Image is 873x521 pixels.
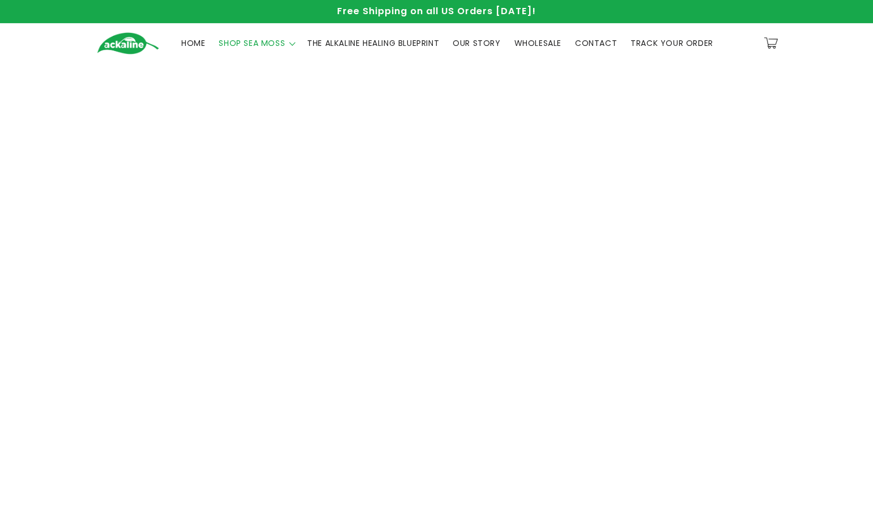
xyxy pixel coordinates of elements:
[624,31,720,55] a: TRACK YOUR ORDER
[97,32,159,54] img: Ackaline
[300,31,446,55] a: THE ALKALINE HEALING BLUEPRINT
[219,38,285,48] span: SHOP SEA MOSS
[181,38,205,48] span: HOME
[337,5,536,18] span: Free Shipping on all US Orders [DATE]!
[212,31,300,55] summary: SHOP SEA MOSS
[575,38,617,48] span: CONTACT
[568,31,624,55] a: CONTACT
[453,38,500,48] span: OUR STORY
[514,38,561,48] span: WHOLESALE
[631,38,713,48] span: TRACK YOUR ORDER
[307,38,439,48] span: THE ALKALINE HEALING BLUEPRINT
[174,31,212,55] a: HOME
[508,31,568,55] a: WHOLESALE
[446,31,507,55] a: OUR STORY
